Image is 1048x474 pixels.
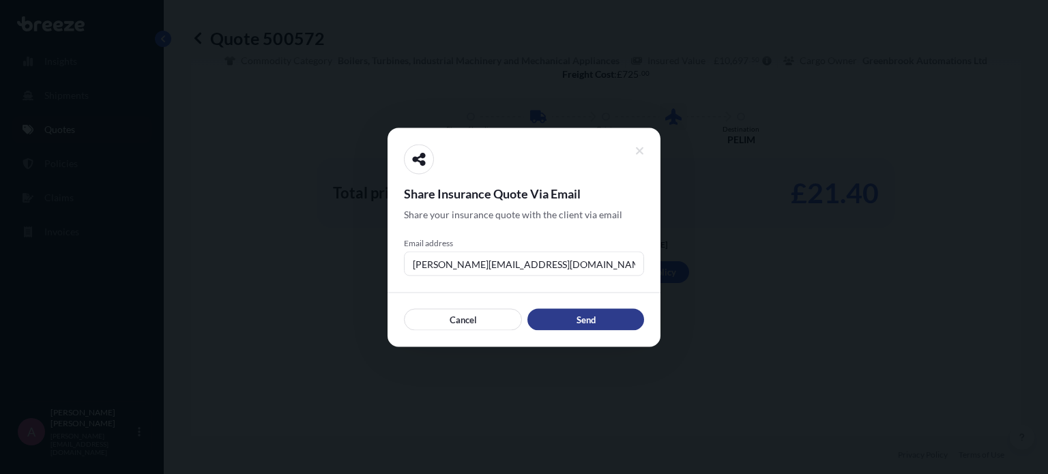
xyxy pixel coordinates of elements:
[450,312,477,326] p: Cancel
[404,185,644,201] span: Share Insurance Quote Via Email
[404,207,622,221] span: Share your insurance quote with the client via email
[404,251,644,276] input: example@gmail.com
[527,308,644,330] button: Send
[404,237,644,248] span: Email address
[404,308,522,330] button: Cancel
[577,312,596,326] p: Send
